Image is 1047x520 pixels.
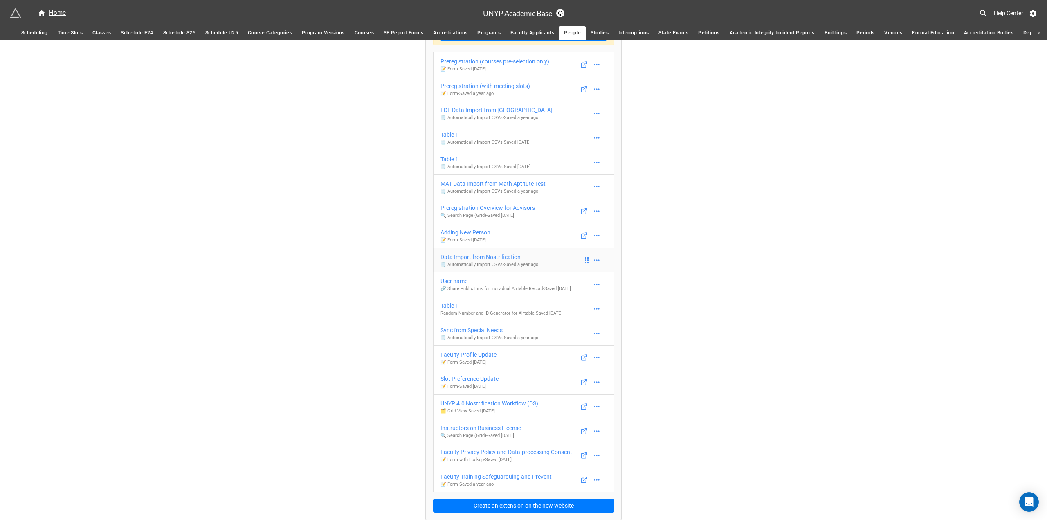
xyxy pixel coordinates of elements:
p: 🔗 Share Public Link for Individual Airtable Record - Saved [DATE] [440,286,571,292]
p: 🔍 Search Page (Grid) - Saved [DATE] [440,212,535,219]
img: miniextensions-icon.73ae0678.png [10,7,21,19]
span: Studies [591,29,608,37]
span: SE Report Forms [384,29,423,37]
a: User name🔗 Share Public Link for Individual Airtable Record-Saved [DATE] [433,272,614,297]
span: Schedule F24 [121,29,153,37]
div: Faculty Privacy Policy and Data-processing Consent [440,448,572,457]
span: Schedule U25 [205,29,238,37]
span: Academic Integrity Incident Reports [730,29,815,37]
a: Table 1🗒️ Automatically Import CSVs-Saved [DATE] [433,126,614,151]
a: Table 1Random Number and ID Generator for Airtable-Saved [DATE] [433,297,614,322]
a: MAT Data Import from Math Aptitute Test🗒️ Automatically Import CSVs-Saved a year ago [433,174,614,199]
span: Classes [92,29,111,37]
span: Time Slots [58,29,83,37]
p: 📝 Form - Saved [DATE] [440,359,497,366]
span: Courses [355,29,374,37]
div: Table 1 [440,301,562,310]
a: Sync Base Structure [556,9,564,17]
span: Course Categories [248,29,292,37]
span: Programs [477,29,501,37]
a: Instructors on Business License🔍 Search Page (Grid)-Saved [DATE] [433,419,614,443]
span: Scheduling [21,29,48,37]
div: Table 1 [440,130,530,139]
span: Periods [856,29,874,37]
div: EDE Data Import from [GEOGRAPHIC_DATA] [440,106,553,115]
span: Interruptions [618,29,649,37]
a: Help Center [988,6,1029,20]
div: Preregistration (courses pre-selection only) [440,57,549,66]
p: Random Number and ID Generator for Airtable - Saved [DATE] [440,310,562,317]
div: Open Intercom Messenger [1019,492,1039,512]
a: Faculty Profile Update📝 Form-Saved [DATE] [433,345,614,370]
p: 🗒️ Automatically Import CSVs - Saved a year ago [440,261,538,268]
div: Table 1 [440,155,530,164]
span: Schedule S25 [163,29,195,37]
a: Adding New Person📝 Form-Saved [DATE] [433,223,614,248]
a: Faculty Privacy Policy and Data-processing Consent📝 Form with Lookup-Saved [DATE] [433,443,614,468]
span: Faculty Applicants [510,29,554,37]
p: 📝 Form - Saved a year ago [440,90,530,97]
p: 📝 Form - Saved a year ago [440,481,552,488]
span: Formal Education [912,29,954,37]
div: Home [38,8,66,18]
span: Buildings [825,29,847,37]
div: UNYP 4.0 Nostrification Workflow (DS) [440,399,538,408]
span: Accreditation Bodies [964,29,1013,37]
p: 📝 Form - Saved [DATE] [440,237,490,243]
span: Program Versions [302,29,345,37]
span: State Exams [658,29,688,37]
div: Faculty Profile Update [440,350,497,359]
a: Data Import from Nostrification🗒️ Automatically Import CSVs-Saved a year ago [433,248,614,272]
button: Create an extension on the new website [433,499,614,513]
div: Data Import from Nostrification [440,252,538,261]
span: Venues [884,29,902,37]
a: Sync from Special Needs🗒️ Automatically Import CSVs-Saved a year ago [433,321,614,346]
div: Faculty Training Safeguarduing and Prevent [440,472,552,481]
span: Petitions [698,29,719,37]
a: Home [33,8,71,18]
div: Sync from Special Needs [440,326,538,335]
span: Accreditations [433,29,467,37]
div: Instructors on Business License [440,423,521,432]
div: MAT Data Import from Math Aptitute Test [440,179,546,188]
p: 🗒️ Automatically Import CSVs - Saved a year ago [440,188,546,195]
p: 🗒️ Automatically Import CSVs - Saved [DATE] [440,139,530,146]
a: Preregistration (with meeting slots)📝 Form-Saved a year ago [433,77,614,101]
div: Preregistration (with meeting slots) [440,81,530,90]
a: EDE Data Import from [GEOGRAPHIC_DATA]🗒️ Automatically Import CSVs-Saved a year ago [433,101,614,126]
div: Preregistration Overview for Advisors [440,203,535,212]
div: Adding New Person [440,228,490,237]
div: scrollable auto tabs example [16,26,1031,40]
div: User name [440,277,571,286]
p: 🗒️ Automatically Import CSVs - Saved [DATE] [440,164,530,170]
p: 📝 Form - Saved [DATE] [440,66,549,72]
p: 🔍 Search Page (Grid) - Saved [DATE] [440,432,521,439]
a: UNYP 4.0 Nostrification Workflow (DS)🗂️ Grid View-Saved [DATE] [433,394,614,419]
div: Slot Preference Update [440,374,499,383]
p: 🗂️ Grid View - Saved [DATE] [440,408,538,414]
h3: UNYP Academic Base [483,9,552,17]
a: Slot Preference Update📝 Form-Saved [DATE] [433,370,614,395]
a: Faculty Training Safeguarduing and Prevent📝 Form-Saved a year ago [433,468,614,493]
span: People [564,29,581,37]
p: 🗒️ Automatically Import CSVs - Saved a year ago [440,335,538,341]
a: Table 1🗒️ Automatically Import CSVs-Saved [DATE] [433,150,614,175]
p: 🗒️ Automatically Import CSVs - Saved a year ago [440,115,553,121]
p: 📝 Form with Lookup - Saved [DATE] [440,457,572,463]
p: 📝 Form - Saved [DATE] [440,383,499,390]
a: Preregistration (courses pre-selection only)📝 Form-Saved [DATE] [433,52,614,77]
a: Preregistration Overview for Advisors🔍 Search Page (Grid)-Saved [DATE] [433,199,614,224]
